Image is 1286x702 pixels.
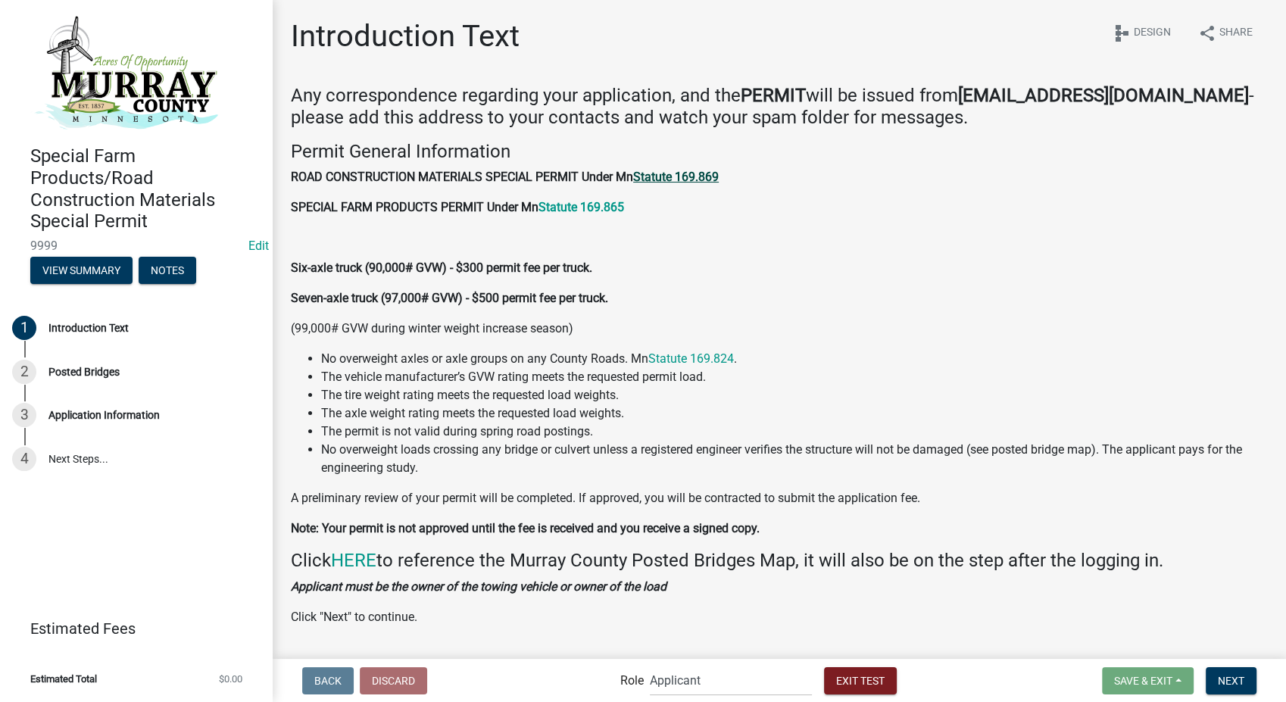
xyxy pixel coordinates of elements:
button: Notes [139,257,196,284]
i: schema [1113,24,1131,42]
span: Estimated Total [30,674,97,684]
button: Save & Exit [1102,667,1194,694]
div: Introduction Text [48,323,129,333]
li: No overweight axles or axle groups on any County Roads. Mn . [321,350,1268,368]
label: Role [620,675,644,687]
button: Next [1206,667,1256,694]
i: share [1198,24,1216,42]
strong: Seven-axle truck (97,000# GVW) - $500 permit fee per truck. [291,291,608,305]
li: The permit is not valid during spring road postings. [321,423,1268,441]
a: Statute 169.865 [538,200,624,214]
wm-modal-confirm: Notes [139,265,196,277]
h4: Click to reference the Murray County Posted Bridges Map, it will also be on the step after the lo... [291,550,1268,572]
a: HERE [331,550,376,571]
button: Discard [360,667,427,694]
wm-modal-confirm: Edit Application Number [248,239,269,253]
button: shareShare [1186,18,1265,48]
h1: Introduction Text [291,18,520,55]
div: Application Information [48,410,160,420]
img: Murray County, Minnesota [30,16,218,129]
h4: Special Farm Products/Road Construction Materials Special Permit [30,145,261,232]
button: Back [302,667,354,694]
a: Edit [248,239,269,253]
a: Estimated Fees [12,613,248,644]
p: (99,000# GVW during winter weight increase season) [291,320,1268,338]
h4: Any correspondence regarding your application, and the will be issued from - please add this addr... [291,85,1268,129]
strong: SPECIAL FARM PRODUCTS PERMIT Under Mn [291,200,538,214]
span: Next [1218,674,1244,686]
span: Save & Exit [1114,674,1172,686]
strong: Applicant must be the owner of the towing vehicle or owner of the load [291,579,666,594]
button: schemaDesign [1100,18,1183,48]
strong: PERMIT [741,85,806,106]
span: Back [314,674,342,686]
li: No overweight loads crossing any bridge or culvert unless a registered engineer verifies the stru... [321,441,1268,477]
li: The axle weight rating meets the requested load weights. [321,404,1268,423]
span: 9999 [30,239,242,253]
div: Posted Bridges [48,367,120,377]
div: 1 [12,316,36,340]
span: Design [1134,24,1171,42]
div: 2 [12,360,36,384]
p: A preliminary review of your permit will be completed. If approved, you will be contracted to sub... [291,489,1268,507]
span: Exit Test [836,674,885,686]
strong: ROAD CONSTRUCTION MATERIALS SPECIAL PERMIT Under Mn [291,170,633,184]
div: 4 [12,447,36,471]
button: Exit Test [824,667,897,694]
h4: Permit General Information [291,141,1268,163]
span: $0.00 [219,674,242,684]
a: Statute 169.869 [633,170,719,184]
strong: Note: Your permit is not approved until the fee is received and you receive a signed copy. [291,521,760,535]
button: View Summary [30,257,133,284]
li: The tire weight rating meets the requested load weights. [321,386,1268,404]
a: Statute 169.824 [648,351,734,366]
strong: Six-axle truck (90,000# GVW) - $300 permit fee per truck. [291,261,592,275]
strong: [EMAIL_ADDRESS][DOMAIN_NAME] [958,85,1249,106]
p: Click "Next" to continue. [291,608,1268,626]
div: 3 [12,403,36,427]
wm-modal-confirm: Summary [30,265,133,277]
li: The vehicle manufacturer’s GVW rating meets the requested permit load. [321,368,1268,386]
span: Share [1219,24,1253,42]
